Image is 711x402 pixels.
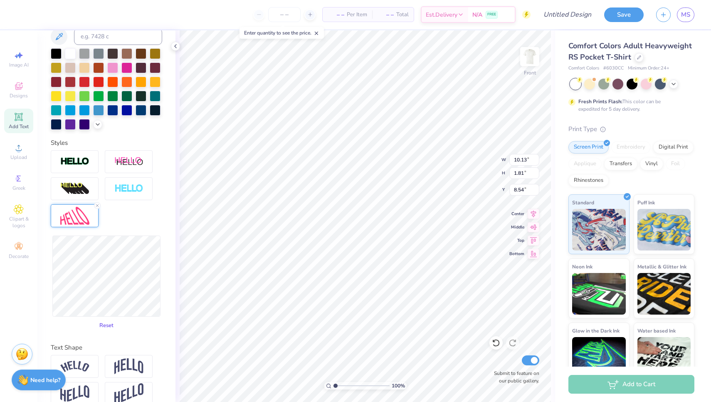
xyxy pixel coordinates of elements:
[9,253,29,260] span: Decorate
[10,154,27,161] span: Upload
[637,273,691,315] img: Metallic & Glitter Ink
[509,211,524,217] span: Center
[604,158,637,170] div: Transfers
[239,27,324,39] div: Enter quantity to see the price.
[377,10,394,19] span: – –
[637,326,676,335] span: Water based Ink
[628,65,669,72] span: Minimum Order: 24 +
[509,251,524,257] span: Bottom
[637,198,655,207] span: Puff Ink
[9,123,29,130] span: Add Text
[666,158,685,170] div: Foil
[521,48,538,65] img: Front
[51,343,162,352] div: Text Shape
[509,238,524,243] span: Top
[568,141,609,154] div: Screen Print
[537,6,598,23] input: Untitled Design
[568,158,602,170] div: Applique
[396,10,409,19] span: Total
[637,262,686,271] span: Metallic & Glitter Ink
[487,12,496,17] span: FREE
[347,10,367,19] span: Per Item
[604,7,644,22] button: Save
[60,157,89,166] img: Stroke
[572,198,594,207] span: Standard
[568,124,694,134] div: Print Type
[30,376,60,384] strong: Need help?
[611,141,651,154] div: Embroidery
[114,184,143,194] img: Negative Space
[472,10,482,19] span: N/A
[60,182,89,196] img: 3d Illusion
[268,7,301,22] input: – –
[60,385,89,402] img: Flag
[392,382,405,390] span: 100 %
[568,65,599,72] span: Comfort Colors
[114,358,143,374] img: Arch
[637,337,691,379] img: Water based Ink
[568,41,692,62] span: Comfort Colors Adult Heavyweight RS Pocket T-Shirt
[51,138,162,148] div: Styles
[681,10,690,20] span: MS
[677,7,694,22] a: MS
[640,158,663,170] div: Vinyl
[568,174,609,187] div: Rhinestones
[328,10,344,19] span: – –
[60,207,89,225] img: Free Distort
[572,273,626,315] img: Neon Ink
[12,185,25,191] span: Greek
[524,69,536,77] div: Front
[637,209,691,251] img: Puff Ink
[9,62,29,68] span: Image AI
[489,370,539,385] label: Submit to feature on our public gallery.
[572,326,620,335] span: Glow in the Dark Ink
[4,216,33,229] span: Clipart & logos
[60,361,89,372] img: Arc
[426,10,457,19] span: Est. Delivery
[603,65,624,72] span: # 6030CC
[572,337,626,379] img: Glow in the Dark Ink
[653,141,694,154] div: Digital Print
[74,28,162,45] input: e.g. 7428 c
[572,262,592,271] span: Neon Ink
[10,92,28,99] span: Designs
[572,209,626,251] img: Standard
[96,319,117,333] button: Reset
[578,98,681,113] div: This color can be expedited for 5 day delivery.
[509,224,524,230] span: Middle
[114,156,143,167] img: Shadow
[578,98,622,105] strong: Fresh Prints Flash:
